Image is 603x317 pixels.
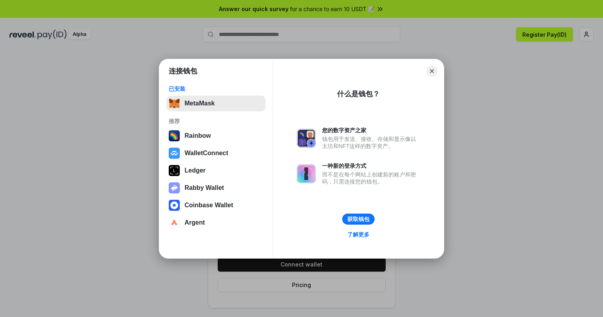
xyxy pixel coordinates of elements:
div: 一种新的登录方式 [322,162,420,169]
button: Argent [166,215,266,231]
img: svg+xml,%3Csvg%20fill%3D%22none%22%20height%3D%2233%22%20viewBox%3D%220%200%2035%2033%22%20width%... [169,98,180,109]
div: Rainbow [185,132,211,139]
img: svg+xml,%3Csvg%20xmlns%3D%22http%3A%2F%2Fwww.w3.org%2F2000%2Fsvg%22%20fill%3D%22none%22%20viewBox... [297,129,316,148]
img: svg+xml,%3Csvg%20width%3D%22120%22%20height%3D%22120%22%20viewBox%3D%220%200%20120%20120%22%20fil... [169,130,180,141]
div: WalletConnect [185,150,228,157]
div: 钱包用于发送、接收、存储和显示像以太坊和NFT这样的数字资产。 [322,135,420,150]
div: MetaMask [185,100,215,107]
button: 获取钱包 [342,214,375,225]
img: svg+xml,%3Csvg%20xmlns%3D%22http%3A%2F%2Fwww.w3.org%2F2000%2Fsvg%22%20fill%3D%22none%22%20viewBox... [297,164,316,183]
h1: 连接钱包 [169,66,197,76]
div: Ledger [185,167,205,174]
button: Ledger [166,163,266,178]
button: MetaMask [166,96,266,111]
div: 获取钱包 [347,216,369,223]
img: svg+xml,%3Csvg%20width%3D%2228%22%20height%3D%2228%22%20viewBox%3D%220%200%2028%2028%22%20fill%3D... [169,200,180,211]
div: Argent [185,219,205,226]
div: Coinbase Wallet [185,202,233,209]
div: 已安装 [169,85,263,92]
button: Rabby Wallet [166,180,266,196]
div: 推荐 [169,118,263,125]
img: svg+xml,%3Csvg%20xmlns%3D%22http%3A%2F%2Fwww.w3.org%2F2000%2Fsvg%22%20fill%3D%22none%22%20viewBox... [169,182,180,193]
img: svg+xml,%3Csvg%20width%3D%2228%22%20height%3D%2228%22%20viewBox%3D%220%200%2028%2028%22%20fill%3D... [169,217,180,228]
button: Coinbase Wallet [166,197,266,213]
img: svg+xml,%3Csvg%20xmlns%3D%22http%3A%2F%2Fwww.w3.org%2F2000%2Fsvg%22%20width%3D%2228%22%20height%3... [169,165,180,176]
button: Rainbow [166,128,266,144]
div: 而不是在每个网站上创建新的账户和密码，只需连接您的钱包。 [322,171,420,185]
img: svg+xml,%3Csvg%20width%3D%2228%22%20height%3D%2228%22%20viewBox%3D%220%200%2028%2028%22%20fill%3D... [169,148,180,159]
a: 了解更多 [343,229,374,240]
div: 您的数字资产之家 [322,127,420,134]
div: 什么是钱包？ [337,89,380,99]
button: WalletConnect [166,145,266,161]
div: 了解更多 [347,231,369,238]
button: Close [426,66,437,77]
div: Rabby Wallet [185,184,224,191]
